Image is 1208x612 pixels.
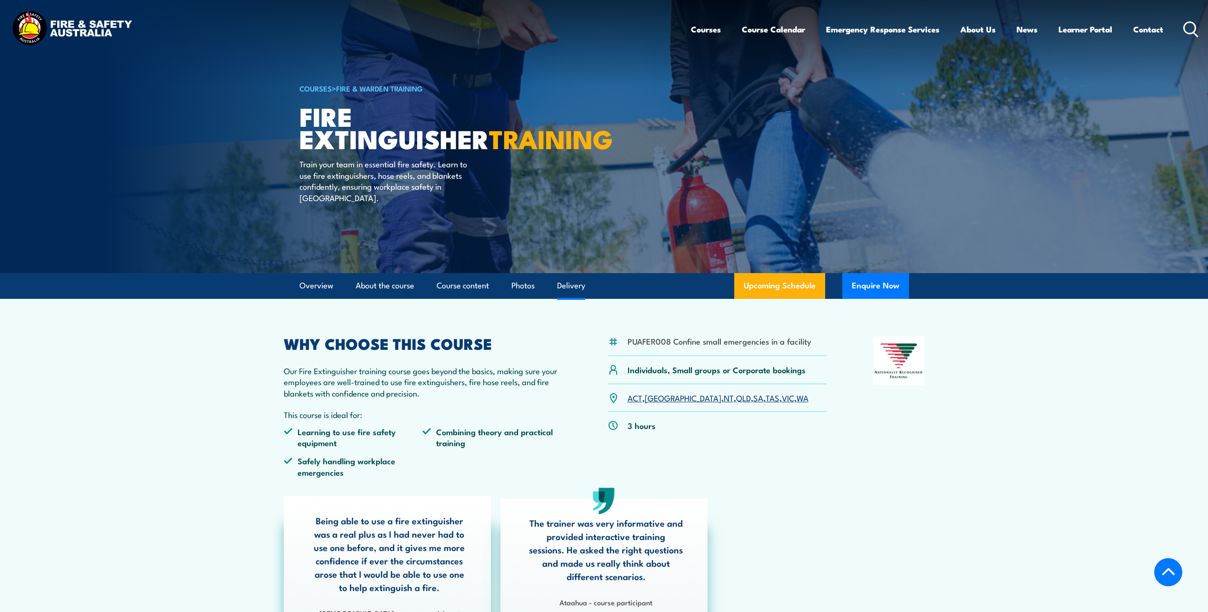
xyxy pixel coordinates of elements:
a: About the course [356,273,414,298]
p: , , , , , , , [628,392,809,403]
p: Train your team in essential fire safety. Learn to use fire extinguishers, hose reels, and blanke... [300,158,473,203]
li: Safely handling workplace emergencies [284,455,423,478]
li: PUAFER008 Confine small emergencies in a facility [628,336,811,347]
a: [GEOGRAPHIC_DATA] [645,392,721,403]
a: News [1017,17,1038,42]
a: COURSES [300,83,332,93]
li: Combining theory and practical training [422,426,561,449]
a: SA [753,392,763,403]
a: Overview [300,273,333,298]
a: Course Calendar [742,17,805,42]
a: Course content [437,273,489,298]
button: Enquire Now [842,273,909,299]
a: VIC [782,392,794,403]
p: Individuals, Small groups or Corporate bookings [628,364,806,375]
h1: Fire Extinguisher [300,105,535,149]
a: NT [724,392,734,403]
h6: > [300,82,535,94]
a: Fire & Warden Training [336,83,423,93]
p: Being able to use a fire extinguisher was a real plus as I had never had to use one before, and i... [312,514,467,594]
strong: Ataahua - course participant [559,597,652,607]
p: This course is ideal for: [284,409,562,420]
img: Nationally Recognised Training logo. [873,337,925,385]
p: Our Fire Extinguisher training course goes beyond the basics, making sure your employees are well... [284,365,562,398]
a: About Us [960,17,996,42]
a: TAS [766,392,779,403]
a: Photos [511,273,535,298]
p: The trainer was very informative and provided interactive training sessions. He asked the right q... [529,516,684,583]
a: QLD [736,392,751,403]
a: Contact [1133,17,1163,42]
a: Courses [691,17,721,42]
h2: WHY CHOOSE THIS COURSE [284,337,562,350]
p: 3 hours [628,420,656,431]
a: Delivery [557,273,585,298]
strong: TRAINING [489,118,613,158]
a: Emergency Response Services [826,17,939,42]
a: Learner Portal [1058,17,1112,42]
li: Learning to use fire safety equipment [284,426,423,449]
a: ACT [628,392,642,403]
a: WA [797,392,809,403]
a: Upcoming Schedule [734,273,825,299]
